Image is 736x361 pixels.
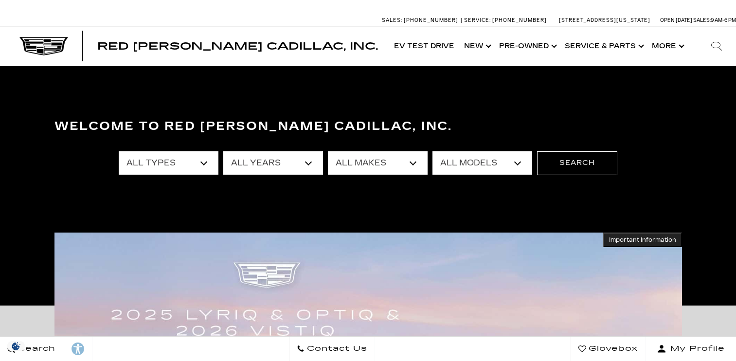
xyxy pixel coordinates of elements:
button: Important Information [603,233,682,247]
a: Glovebox [571,337,646,361]
a: Service & Parts [560,27,647,66]
a: Sales: [PHONE_NUMBER] [382,18,461,23]
select: Filter by type [119,151,218,175]
span: Contact Us [305,342,367,356]
select: Filter by model [432,151,532,175]
span: Open [DATE] [660,17,692,23]
button: Search [537,151,617,175]
span: Service: [464,17,491,23]
a: Service: [PHONE_NUMBER] [461,18,549,23]
select: Filter by make [328,151,428,175]
span: Glovebox [586,342,638,356]
img: Cadillac Dark Logo with Cadillac White Text [19,37,68,55]
img: Opt-Out Icon [5,341,27,351]
span: [PHONE_NUMBER] [492,17,547,23]
button: Open user profile menu [646,337,736,361]
span: Red [PERSON_NAME] Cadillac, Inc. [97,40,378,52]
span: My Profile [666,342,725,356]
span: Important Information [609,236,676,244]
a: EV Test Drive [389,27,459,66]
a: Contact Us [289,337,375,361]
span: Sales: [382,17,402,23]
span: Search [15,342,55,356]
span: [PHONE_NUMBER] [404,17,458,23]
span: Sales: [693,17,711,23]
select: Filter by year [223,151,323,175]
a: [STREET_ADDRESS][US_STATE] [559,17,650,23]
a: New [459,27,494,66]
a: Red [PERSON_NAME] Cadillac, Inc. [97,41,378,51]
button: More [647,27,687,66]
section: Click to Open Cookie Consent Modal [5,341,27,351]
h3: Welcome to Red [PERSON_NAME] Cadillac, Inc. [54,117,682,136]
span: 9 AM-6 PM [711,17,736,23]
a: Pre-Owned [494,27,560,66]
